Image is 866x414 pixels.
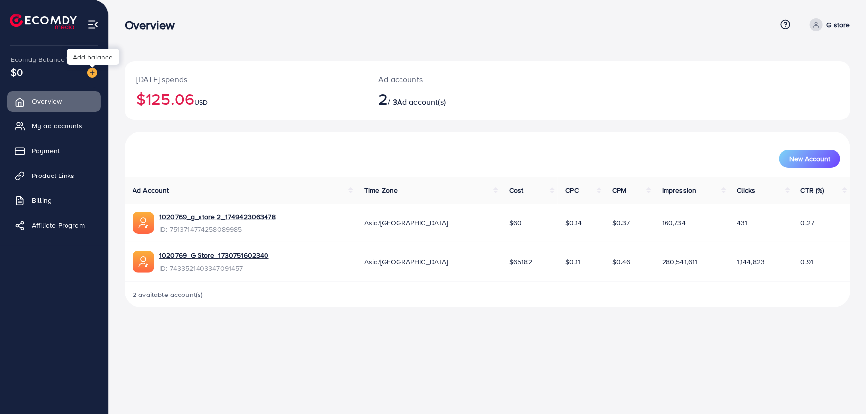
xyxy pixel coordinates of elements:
[11,55,65,64] span: Ecomdy Balance
[789,155,830,162] span: New Account
[159,263,269,273] span: ID: 7433521403347091457
[378,87,388,110] span: 2
[32,195,52,205] span: Billing
[827,19,850,31] p: G store
[133,290,203,299] span: 2 available account(s)
[7,141,101,161] a: Payment
[7,91,101,111] a: Overview
[67,49,119,65] div: Add balance
[612,257,631,267] span: $0.46
[32,220,85,230] span: Affiliate Program
[737,185,756,195] span: Clicks
[662,257,698,267] span: 280,541,611
[194,97,208,107] span: USD
[612,218,630,228] span: $0.37
[662,185,697,195] span: Impression
[364,185,398,195] span: Time Zone
[87,19,99,30] img: menu
[779,150,840,168] button: New Account
[159,224,276,234] span: ID: 7513714774258089985
[133,212,154,234] img: ic-ads-acc.e4c84228.svg
[566,218,582,228] span: $0.14
[159,212,276,222] a: 1020769_g_store 2_1749423063478
[136,89,354,108] h2: $125.06
[159,250,269,260] a: 1020769_G Store_1730751602340
[737,257,765,267] span: 1,144,823
[509,218,522,228] span: $60
[32,96,62,106] span: Overview
[7,116,101,136] a: My ad accounts
[566,257,581,267] span: $0.11
[10,14,77,29] img: logo
[509,185,524,195] span: Cost
[32,171,74,180] span: Product Links
[801,185,824,195] span: CTR (%)
[737,218,747,228] span: 431
[378,73,536,85] p: Ad accounts
[11,65,23,79] span: $0
[133,251,154,273] img: ic-ads-acc.e4c84228.svg
[801,218,815,228] span: 0.27
[364,257,448,267] span: Asia/[GEOGRAPHIC_DATA]
[662,218,686,228] span: 160,734
[136,73,354,85] p: [DATE] spends
[566,185,579,195] span: CPC
[7,215,101,235] a: Affiliate Program
[7,166,101,185] a: Product Links
[801,257,814,267] span: 0.91
[806,18,850,31] a: G store
[364,218,448,228] span: Asia/[GEOGRAPHIC_DATA]
[612,185,626,195] span: CPM
[397,96,446,107] span: Ad account(s)
[87,68,97,78] img: image
[824,369,859,407] iframe: Chat
[133,185,169,195] span: Ad Account
[32,146,60,156] span: Payment
[32,121,82,131] span: My ad accounts
[125,18,183,32] h3: Overview
[7,190,101,210] a: Billing
[378,89,536,108] h2: / 3
[509,257,532,267] span: $65182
